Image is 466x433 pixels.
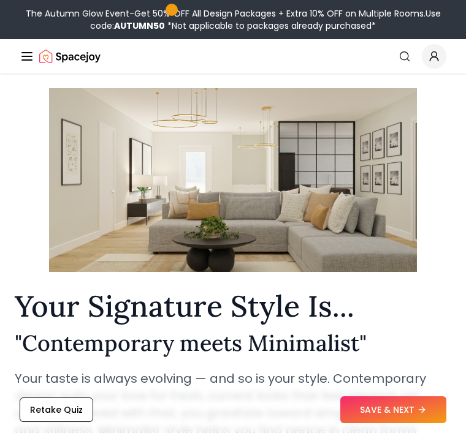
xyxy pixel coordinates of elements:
[20,39,446,73] nav: Global
[114,20,165,32] b: AUTUMN50
[15,292,451,321] h1: Your Signature Style Is...
[340,396,446,423] button: SAVE & NEXT
[20,397,93,422] button: Retake Quiz
[5,7,461,32] div: The Autumn Glow Event-Get 50% OFF All Design Packages + Extra 10% OFF on Multiple Rooms.
[165,20,376,32] span: *Not applicable to packages already purchased*
[39,44,101,69] img: Spacejoy Logo
[90,7,441,32] span: Use code:
[15,331,451,355] h2: " Contemporary meets Minimalist "
[39,44,101,69] a: Spacejoy
[49,58,417,303] img: Contemporary meets Minimalist Style Example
